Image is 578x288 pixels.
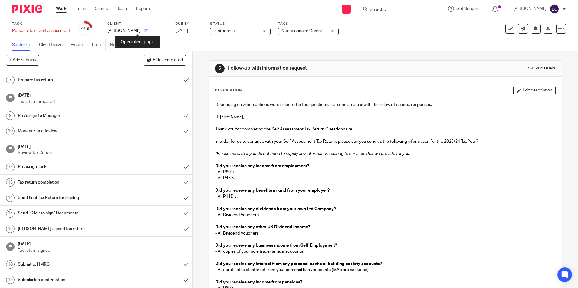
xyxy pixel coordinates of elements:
span: - All P11D’s. [215,194,238,199]
p: [PERSON_NAME] [513,6,547,12]
div: 12 [6,163,15,171]
img: Pixie [12,5,42,13]
a: Work [56,6,67,12]
a: Files [92,39,106,51]
span: Did you receive any benefits in kind from your employer? [215,188,330,193]
label: Due by [175,21,203,26]
p: Description [215,88,242,93]
label: Task [12,21,70,26]
span: - All Dividend Vouchers [215,213,259,217]
input: Search [369,7,424,13]
p: [PERSON_NAME] [107,28,141,34]
h1: Send "Click to sign" Documents [18,209,122,218]
div: 5 [215,64,225,73]
span: *Please note, that you do not need to supply any information relating to services that we provide... [215,152,410,156]
a: Audit logs [137,39,160,51]
div: 10 [6,127,15,135]
div: 15 [6,209,15,218]
h1: [DATE] [18,91,187,98]
span: - All certificates of interest from your personal bank accounts (ISA’s are excluded) [215,268,369,272]
h1: Re-assign Task [18,162,122,171]
h1: Send final Tax Return for signing [18,193,122,202]
span: Did you receive any income from pensions? [215,280,302,284]
a: Reports [136,6,151,12]
button: Hide completed [144,55,186,65]
span: - All copies of your sole trader annual accounts. [215,249,304,254]
span: Did you receive any interest from any personal banks or building society accounts? [215,262,382,266]
span: - All P45’s. [215,176,235,180]
h1: Follow-up with information request [228,65,398,72]
span: Thank you for completing the Self Assessment Tax Return Questionnaire. [215,127,353,131]
h1: [PERSON_NAME] signed tax return [18,224,122,233]
div: Personal tax - Self assessment [12,28,70,34]
div: 9 [6,111,15,120]
a: Client tasks [39,39,66,51]
img: svg%3E [550,4,559,14]
div: 19 [6,276,15,284]
p: Tax return prepared [18,99,187,105]
div: 18 [6,260,15,269]
h1: Tax return completion [18,178,122,187]
h1: Manager Tax Review [18,126,122,136]
span: Hide completed [153,58,183,63]
span: In progress [213,29,235,33]
span: Did you receive any dividends from your own Ltd Company? [215,207,336,211]
span: Questionnaire Completed + 1 [281,29,337,33]
label: Tags [278,21,339,26]
div: 7 [6,76,15,84]
button: Edit description [513,86,556,95]
button: + Add subtask [6,55,39,65]
span: Did you receive any other UK Dividend income? [215,225,310,229]
h1: Prepare tax return [18,75,122,85]
span: Hi [First Name], [215,115,244,119]
span: Did you receive any business income from Self-Employment? [215,243,337,248]
h1: [DATE] [18,240,187,247]
span: [DATE] [175,29,188,33]
p: Review Tax Return [18,150,187,156]
small: /19 [84,27,89,30]
h1: Submission confirmation [18,275,122,284]
div: 4 [81,25,89,32]
a: Notes (1) [110,39,132,51]
span: Get Support [456,7,480,11]
h1: Re-Assign to Manager [18,111,122,120]
h1: [DATE] [18,142,187,150]
span: - All P60’s. [215,170,235,174]
a: Email [76,6,86,12]
div: Instructions [527,66,556,71]
div: 13 [6,178,15,187]
p: Depending on which options were selected in the questionnaire, send an email with the relevant ca... [215,102,555,108]
p: Tax return signed [18,248,187,254]
a: Subtasks [12,39,34,51]
span: In order for us to continue with your Self Assessment Tax Return, please can you send us the foll... [215,139,480,144]
label: Client [107,21,168,26]
div: 16 [6,225,15,233]
a: Team [117,6,127,12]
span: Did you receive any income from employment? [215,164,309,168]
div: 14 [6,194,15,202]
h1: Submit to HMRC [18,260,122,269]
a: Clients [95,6,108,12]
label: Status [210,21,271,26]
a: Emails [70,39,87,51]
span: - All Dividend Vouchers [215,231,259,235]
